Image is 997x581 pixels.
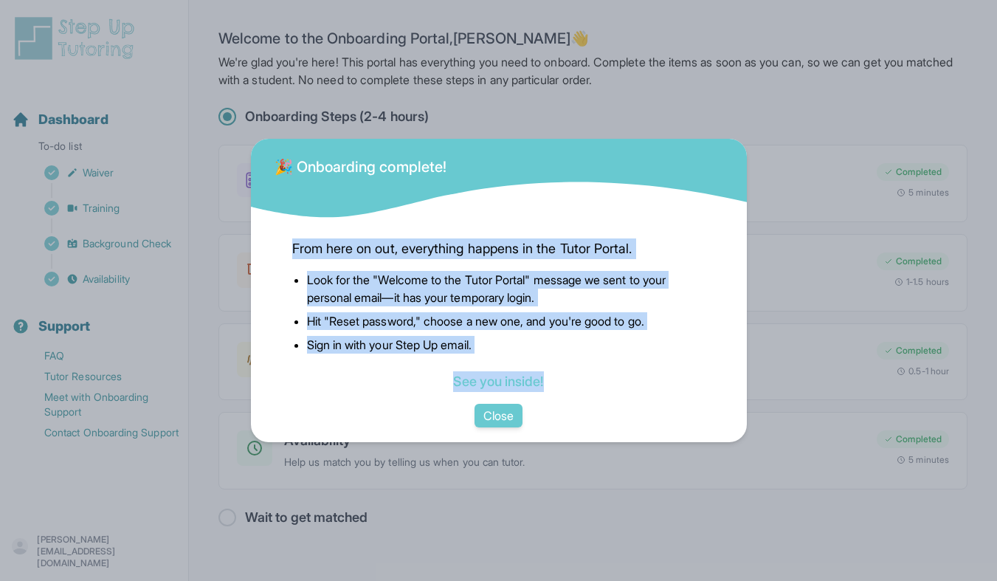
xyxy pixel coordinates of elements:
li: Look for the "Welcome to the Tutor Portal" message we sent to your personal email—it has your tem... [307,271,706,306]
a: See you inside! [453,374,543,389]
div: 🎉 Onboarding complete! [275,148,447,177]
span: From here on out, everything happens in the Tutor Portal. [292,238,706,259]
li: Sign in with your Step Up email. [307,336,706,354]
button: Close [475,404,522,427]
li: Hit "Reset password," choose a new one, and you're good to go. [307,312,706,330]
